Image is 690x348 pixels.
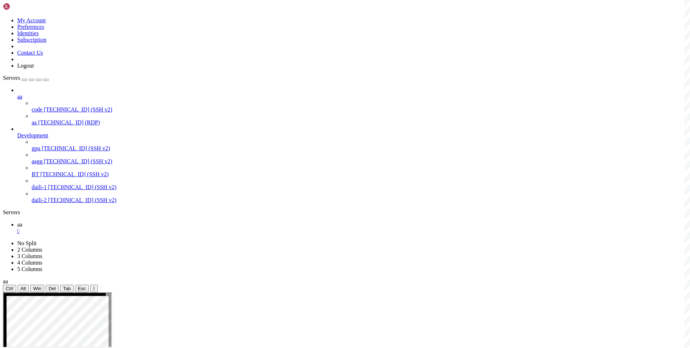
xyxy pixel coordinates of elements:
[32,145,687,152] a: gpu [TECHNICAL_ID] (SSH v2)
[20,286,26,291] span: Alt
[32,106,42,113] span: code
[38,119,100,125] span: [TECHNICAL_ID] (RDP)
[17,132,48,138] span: Development
[78,286,86,291] span: Esc
[32,113,687,126] li: aa [TECHNICAL_ID] (RDP)
[46,285,59,292] button: Del
[3,75,49,81] a: Servers
[17,240,37,246] a: No Split
[44,106,112,113] span: [TECHNICAL_ID] (SSH v2)
[17,50,43,56] a: Contact Us
[17,253,42,259] a: 3 Columns
[32,197,47,203] span: daili-2
[32,100,687,113] li: code [TECHNICAL_ID] (SSH v2)
[3,278,8,284] span: aa
[17,221,22,228] span: aa
[32,152,687,165] li: aagg [TECHNICAL_ID] (SSH v2)
[17,37,46,43] a: Subscription
[48,184,116,190] span: [TECHNICAL_ID] (SSH v2)
[32,106,687,113] a: code [TECHNICAL_ID] (SSH v2)
[17,228,687,234] a: 
[18,285,29,292] button: Alt
[17,93,22,100] span: aa
[60,285,74,292] button: Tab
[17,24,44,30] a: Preferences
[32,178,687,191] li: daili-1 [TECHNICAL_ID] (SSH v2)
[32,171,39,177] span: BT
[32,119,37,125] span: aa
[48,197,116,203] span: [TECHNICAL_ID] (SSH v2)
[30,285,44,292] button: Win
[17,132,687,139] a: Development
[33,286,41,291] span: Win
[3,209,687,216] div: Servers
[17,247,42,253] a: 2 Columns
[17,221,687,234] a: aa
[63,286,71,291] span: Tab
[40,171,109,177] span: [TECHNICAL_ID] (SSH v2)
[42,145,110,151] span: [TECHNICAL_ID] (SSH v2)
[3,75,20,81] span: Servers
[90,285,98,292] button: 
[32,145,40,151] span: gpu
[75,285,89,292] button: Esc
[49,286,56,291] span: Del
[3,3,44,10] img: Shellngn
[3,285,16,292] button: Ctrl
[32,158,687,165] a: aagg [TECHNICAL_ID] (SSH v2)
[32,139,687,152] li: gpu [TECHNICAL_ID] (SSH v2)
[93,286,95,291] div: 
[44,158,112,164] span: [TECHNICAL_ID] (SSH v2)
[32,119,687,126] a: aa [TECHNICAL_ID] (RDP)
[32,197,687,203] a: daili-2 [TECHNICAL_ID] (SSH v2)
[17,87,687,126] li: aa
[17,93,687,100] a: aa
[32,184,687,191] a: daili-1 [TECHNICAL_ID] (SSH v2)
[17,30,39,36] a: Identities
[17,126,687,203] li: Development
[17,63,34,69] a: Logout
[17,266,42,272] a: 5 Columns
[32,184,47,190] span: daili-1
[32,171,687,178] a: BT [TECHNICAL_ID] (SSH v2)
[32,158,42,164] span: aagg
[17,17,46,23] a: My Account
[17,260,42,266] a: 4 Columns
[6,286,13,291] span: Ctrl
[32,165,687,178] li: BT [TECHNICAL_ID] (SSH v2)
[32,191,687,203] li: daili-2 [TECHNICAL_ID] (SSH v2)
